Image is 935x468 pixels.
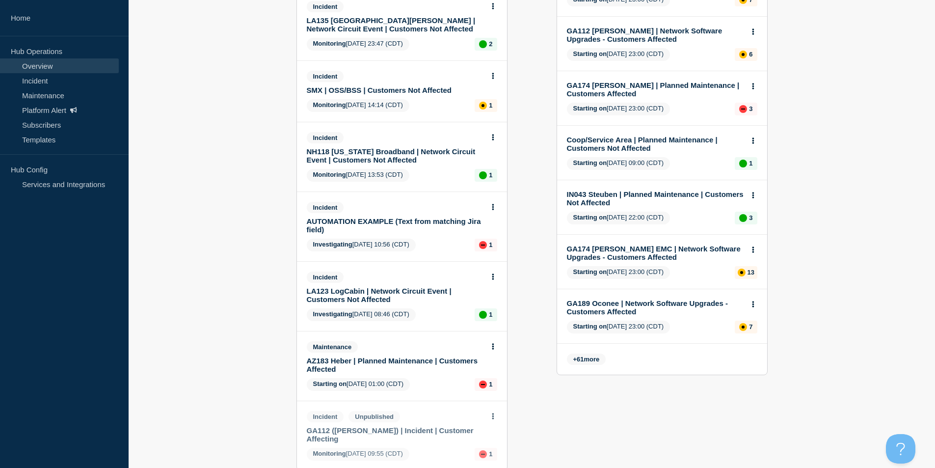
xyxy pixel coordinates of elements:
p: 6 [749,51,752,58]
span: Monitoring [313,40,346,47]
span: Starting on [313,380,347,387]
span: 61 [577,356,584,363]
p: 1 [489,241,492,248]
div: up [739,214,747,222]
div: down [479,381,487,388]
p: 1 [749,160,752,167]
span: Monitoring [313,171,346,178]
span: Incident [307,132,344,143]
p: 3 [749,214,752,221]
div: down [739,105,747,113]
span: + more [567,354,606,365]
div: up [479,171,487,179]
span: [DATE] 10:56 (CDT) [307,239,416,251]
span: [DATE] 23:00 (CDT) [567,266,670,279]
a: LA135 [GEOGRAPHIC_DATA][PERSON_NAME] | Network Circuit Event | Customers Not Affected [307,16,484,33]
span: [DATE] 14:14 (CDT) [307,99,409,112]
p: 1 [489,450,492,458]
span: Investigating [313,241,352,248]
span: [DATE] 23:00 (CDT) [567,48,670,61]
a: SMX | OSS/BSS | Customers Not Affected [307,86,484,94]
span: Starting on [573,268,607,275]
div: up [739,160,747,167]
span: [DATE] 23:47 (CDT) [307,38,409,51]
p: 7 [749,323,752,330]
span: [DATE] 09:00 (CDT) [567,157,670,170]
div: up [479,311,487,319]
span: Incident [307,202,344,213]
span: [DATE] 13:53 (CDT) [307,169,409,182]
p: 3 [749,105,752,112]
span: Incident [307,411,344,422]
span: Incident [307,272,344,283]
span: [DATE] 01:00 (CDT) [307,378,410,391]
a: GA174 [PERSON_NAME] EMC | Network Software Upgrades - Customers Affected [567,245,744,261]
div: affected [739,51,747,58]
span: [DATE] 08:46 (CDT) [307,308,416,321]
a: GA174 [PERSON_NAME] | Planned Maintenance | Customers Affected [567,81,744,98]
a: AZ183 Heber | Planned Maintenance | Customers Affected [307,357,484,373]
span: [DATE] 09:55 (CDT) [307,448,409,461]
p: 1 [489,171,492,179]
span: Starting on [573,159,607,166]
div: up [479,40,487,48]
p: 1 [489,381,492,388]
span: Unpublished [348,411,400,422]
p: 1 [489,102,492,109]
span: [DATE] 22:00 (CDT) [567,212,670,224]
span: Monitoring [313,450,346,457]
span: Starting on [573,50,607,57]
a: GA112 [PERSON_NAME] | Network Software Upgrades - Customers Affected [567,27,744,43]
span: Incident [307,71,344,82]
a: GA189 Oconee | Network Software Upgrades - Customers Affected [567,299,744,316]
a: Coop/Service Area | Planned Maintenance | Customers Not Affected [567,136,744,152]
p: 13 [748,269,754,276]
span: Starting on [573,214,607,221]
a: NH118 [US_STATE] Broadband | Network Circuit Event | Customers Not Affected [307,147,484,164]
span: Maintenance [307,341,358,353]
div: affected [738,269,746,276]
div: down [479,241,487,249]
span: Starting on [573,105,607,112]
iframe: Help Scout Beacon - Open [886,434,915,464]
span: Incident [307,1,344,12]
span: [DATE] 23:00 (CDT) [567,321,670,333]
a: AUTOMATION EXAMPLE (Text from matching Jira field) [307,217,484,234]
div: affected [739,323,747,331]
span: Monitoring [313,101,346,109]
span: Investigating [313,310,352,318]
span: [DATE] 23:00 (CDT) [567,103,670,115]
div: affected [479,102,487,110]
a: IN043 Steuben | Planned Maintenance | Customers Not Affected [567,190,744,207]
a: LA123 LogCabin | Network Circuit Event | Customers Not Affected [307,287,484,303]
div: down [479,450,487,458]
a: GA112 ([PERSON_NAME]) | Incident | Customer Affecting [307,426,484,443]
p: 2 [489,40,492,48]
span: Starting on [573,323,607,330]
p: 1 [489,311,492,318]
